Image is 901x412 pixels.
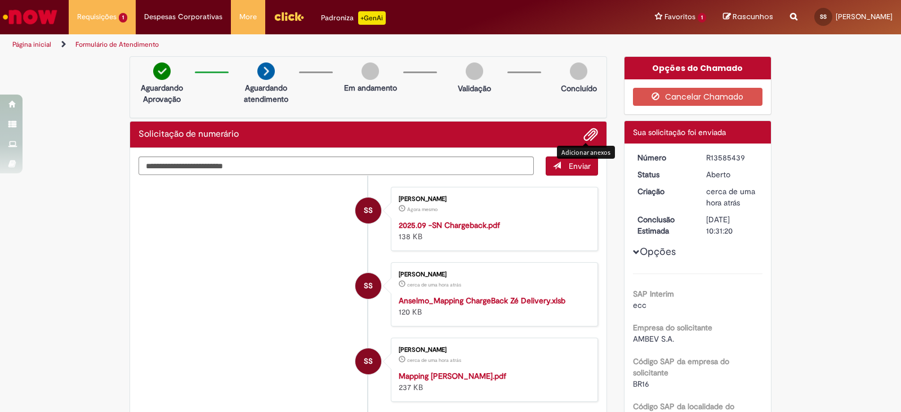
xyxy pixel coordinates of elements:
img: img-circle-grey.png [466,62,483,80]
time: 01/10/2025 11:30:18 [407,357,461,364]
b: Empresa do solicitante [633,323,712,333]
span: cerca de uma hora atrás [407,357,461,364]
div: Opções do Chamado [625,57,771,79]
dt: Criação [629,186,698,197]
img: ServiceNow [1,6,59,28]
p: Aguardando Aprovação [135,82,189,105]
button: Enviar [546,156,598,176]
div: 01/10/2025 11:31:16 [706,186,759,208]
a: 2025.09 -SN Chargeback.pdf [399,220,500,230]
button: Adicionar anexos [583,127,598,142]
span: cerca de uma hora atrás [706,186,755,208]
dt: Número [629,152,698,163]
img: click_logo_yellow_360x200.png [274,8,304,25]
dt: Conclusão Estimada [629,214,698,236]
a: Rascunhos [723,12,773,23]
time: 01/10/2025 11:30:18 [407,281,461,288]
span: Sua solicitação foi enviada [633,127,726,137]
div: [PERSON_NAME] [399,196,586,203]
span: Requisições [77,11,117,23]
button: Cancelar Chamado [633,88,763,106]
span: SS [364,197,373,224]
a: Formulário de Atendimento [75,40,159,49]
div: [DATE] 10:31:20 [706,214,759,236]
textarea: Digite sua mensagem aqui... [139,156,534,176]
div: Adicionar anexos [557,146,615,159]
img: img-circle-grey.png [570,62,587,80]
span: Enviar [569,161,591,171]
img: arrow-next.png [257,62,275,80]
span: SS [364,348,373,375]
p: Concluído [561,83,597,94]
div: Aberto [706,169,759,180]
div: Sabrina Vitorino De Souza [355,348,381,374]
div: Sabrina Vitorino De Souza [355,198,381,223]
span: Favoritos [664,11,695,23]
ul: Trilhas de página [8,34,592,55]
a: Mapping [PERSON_NAME].pdf [399,371,506,381]
span: [PERSON_NAME] [836,12,893,21]
p: Aguardando atendimento [239,82,293,105]
div: 120 KB [399,295,586,317]
span: Despesas Corporativas [144,11,222,23]
div: R13585439 [706,152,759,163]
span: 1 [698,13,706,23]
span: AMBEV S.A. [633,334,674,344]
time: 01/10/2025 12:16:35 [407,206,438,213]
div: Sabrina Vitorino De Souza [355,273,381,299]
span: BR16 [633,379,649,389]
span: Rascunhos [733,11,773,22]
span: SS [820,13,827,20]
a: Anselmo_Mapping ChargeBack Zé Delivery.xlsb [399,295,565,306]
span: Agora mesmo [407,206,438,213]
div: 237 KB [399,370,586,393]
span: ecc [633,300,646,310]
b: SAP Interim [633,289,674,299]
img: check-circle-green.png [153,62,171,80]
span: cerca de uma hora atrás [407,281,461,288]
div: 138 KB [399,220,586,242]
p: Em andamento [344,82,397,93]
span: SS [364,272,373,299]
time: 01/10/2025 11:31:16 [706,186,755,208]
a: Página inicial [12,40,51,49]
span: 1 [119,13,127,23]
div: Padroniza [321,11,386,25]
span: More [239,11,257,23]
p: Validação [458,83,491,94]
b: Código SAP da empresa do solicitante [633,356,729,378]
div: [PERSON_NAME] [399,271,586,278]
dt: Status [629,169,698,180]
h2: Solicitação de numerário Histórico de tíquete [139,129,239,140]
p: +GenAi [358,11,386,25]
div: [PERSON_NAME] [399,347,586,353]
img: img-circle-grey.png [362,62,379,80]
